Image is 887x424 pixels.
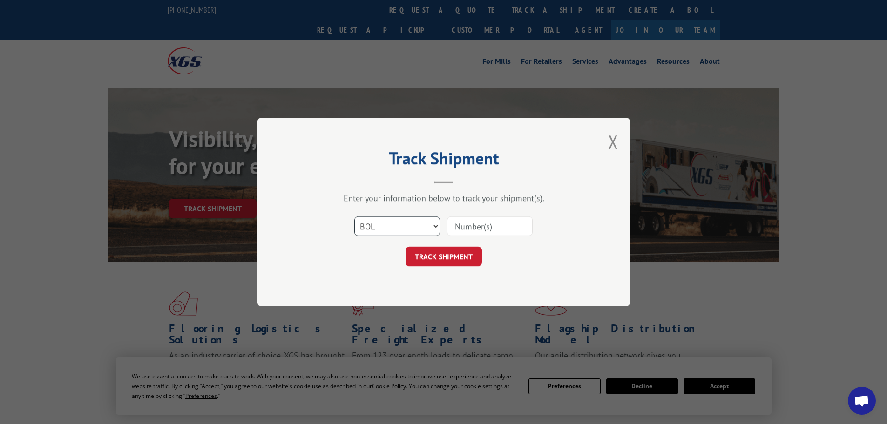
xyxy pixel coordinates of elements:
div: Open chat [848,387,876,415]
input: Number(s) [447,216,533,236]
button: Close modal [608,129,618,154]
button: TRACK SHIPMENT [406,247,482,266]
h2: Track Shipment [304,152,583,169]
div: Enter your information below to track your shipment(s). [304,193,583,203]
